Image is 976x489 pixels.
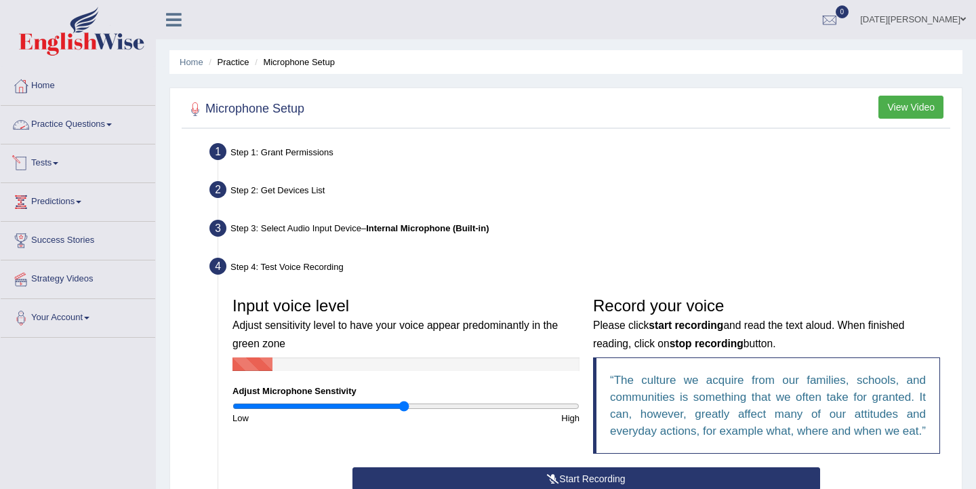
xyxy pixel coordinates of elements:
[1,222,155,256] a: Success Stories
[366,223,489,233] b: Internal Microphone (Built-in)
[232,319,558,349] small: Adjust sensitivity level to have your voice appear predominantly in the green zone
[203,216,956,246] div: Step 3: Select Audio Input Device
[180,57,203,67] a: Home
[1,260,155,294] a: Strategy Videos
[1,183,155,217] a: Predictions
[361,223,489,233] span: –
[836,5,849,18] span: 0
[232,385,357,397] label: Adjust Microphone Senstivity
[670,338,744,349] b: stop recording
[649,319,723,331] b: start recording
[610,374,926,437] q: The culture we acquire from our families, schools, and communities is something that we often tak...
[593,297,940,351] h3: Record your voice
[251,56,335,69] li: Microphone Setup
[1,106,155,140] a: Practice Questions
[1,67,155,101] a: Home
[1,144,155,178] a: Tests
[1,299,155,333] a: Your Account
[226,412,406,425] div: Low
[205,56,249,69] li: Practice
[203,254,956,283] div: Step 4: Test Voice Recording
[185,99,304,119] h2: Microphone Setup
[232,297,579,351] h3: Input voice level
[878,96,943,119] button: View Video
[203,177,956,207] div: Step 2: Get Devices List
[593,319,904,349] small: Please click and read the text aloud. When finished reading, click on button.
[203,139,956,169] div: Step 1: Grant Permissions
[406,412,586,425] div: High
